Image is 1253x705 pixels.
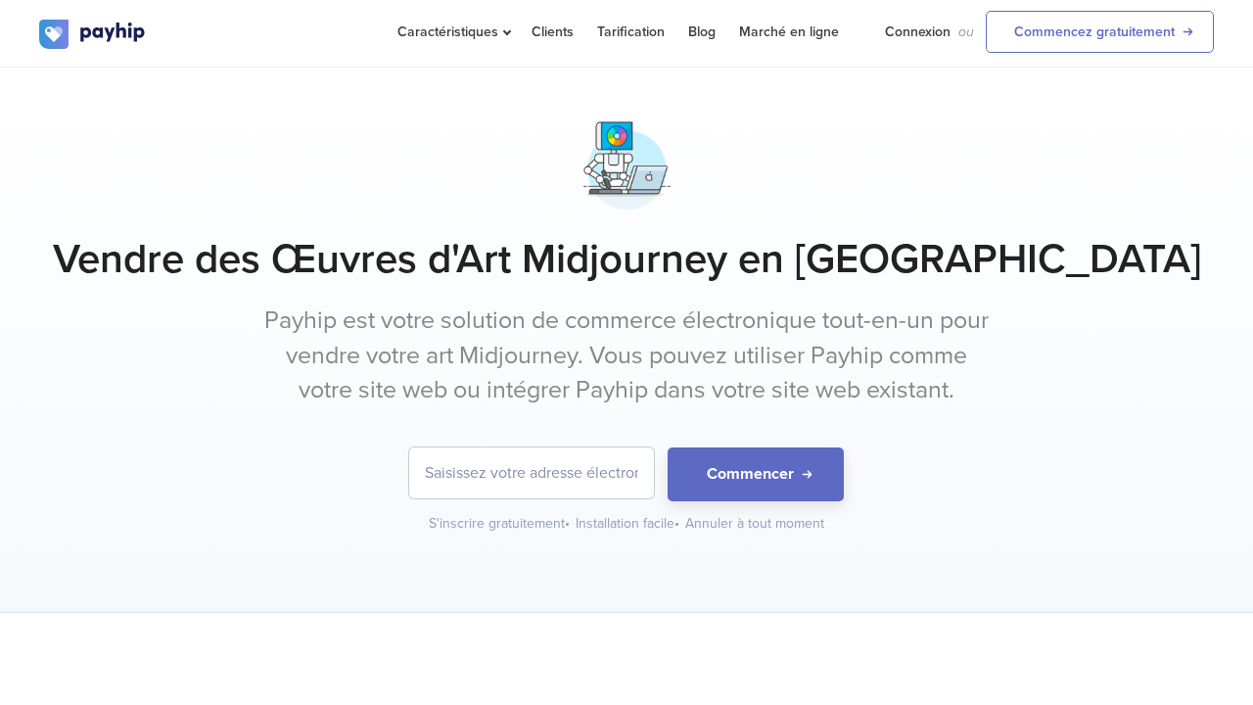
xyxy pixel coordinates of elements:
[39,235,1214,284] h1: Vendre des Œuvres d'Art Midjourney en [GEOGRAPHIC_DATA]
[429,514,572,534] div: S'inscrire gratuitement
[565,515,570,532] span: •
[685,514,824,534] div: Annuler à tout moment
[39,20,147,49] img: logo.svg
[397,23,508,40] span: Caractéristiques
[986,11,1214,53] a: Commencez gratuitement
[576,514,681,534] div: Installation facile
[259,304,994,408] p: Payhip est votre solution de commerce électronique tout-en-un pour vendre votre art Midjourney. V...
[578,117,676,215] img: artist-robot-2-lezrfnka2y0xlb2sjna0if.png
[409,447,654,498] input: Saisissez votre adresse électronique
[668,447,844,501] button: Commencer
[674,515,679,532] span: •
